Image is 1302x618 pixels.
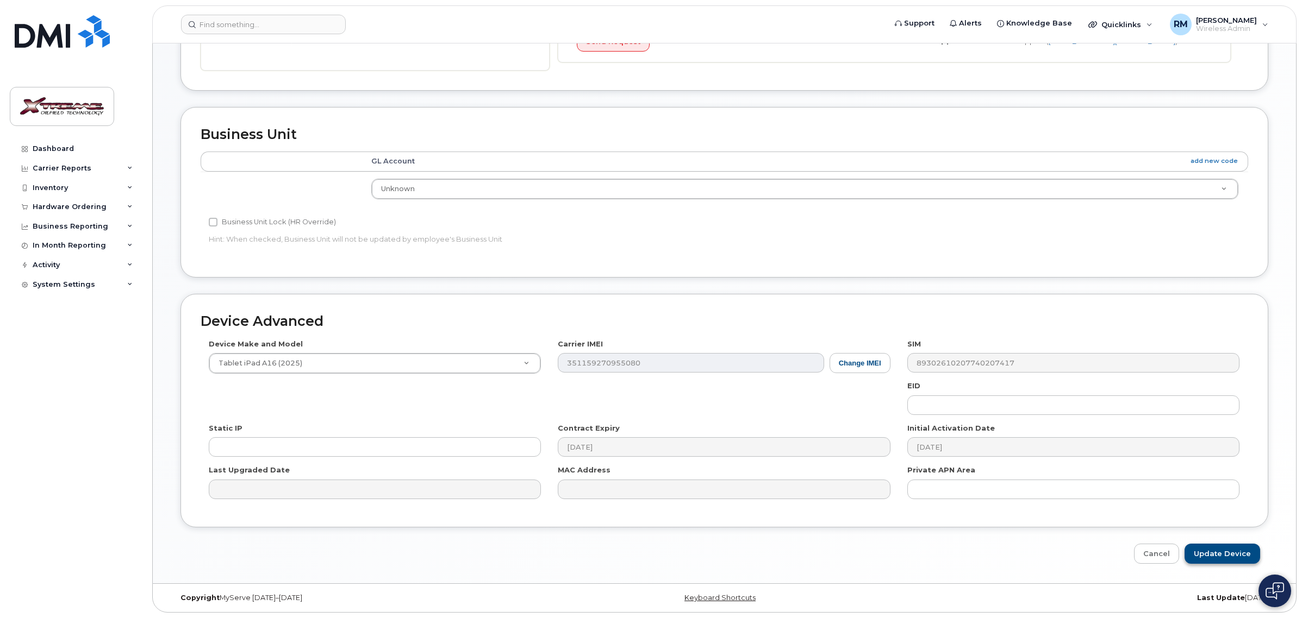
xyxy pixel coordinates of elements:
div: MyServe [DATE]–[DATE] [172,594,540,602]
p: Hint: When checked, Business Unit will not be updated by employee's Business Unit [209,234,890,244]
a: add new code [1191,156,1238,166]
label: Static IP [209,423,242,433]
strong: Copyright [180,594,220,602]
input: Update Device [1185,544,1260,564]
span: Support [904,18,935,29]
a: Alerts [942,12,989,34]
span: [PERSON_NAME] [1196,16,1257,24]
span: Knowledge Base [1006,18,1072,29]
input: Find something... [181,15,346,34]
label: Carrier IMEI [558,339,603,349]
button: Change IMEI [830,353,890,373]
strong: Last Update [1197,594,1245,602]
div: Quicklinks [1081,14,1160,35]
div: Reggie Mortensen [1162,14,1276,35]
label: Last Upgraded Date [209,465,290,475]
span: Tablet iPad A16 (2025) [212,358,302,368]
span: Wireless Admin [1196,24,1257,33]
a: Knowledge Base [989,12,1080,34]
label: Device Make and Model [209,339,303,349]
label: SIM [907,339,921,349]
span: Alerts [959,18,982,29]
h2: Business Unit [201,127,1248,142]
label: Business Unit Lock (HR Override) [209,216,336,229]
a: Keyboard Shortcuts [684,594,756,602]
label: Private APN Area [907,465,975,475]
a: Unknown [372,179,1238,199]
span: Quicklinks [1101,20,1141,29]
div: [DATE] [908,594,1276,602]
span: Unknown [381,185,415,193]
label: Initial Activation Date [907,423,995,433]
th: GL Account [362,152,1248,171]
strong: Carrier support contact: [902,36,1000,45]
a: Cancel [1134,544,1179,564]
input: Business Unit Lock (HR Override) [209,218,217,226]
label: Contract Expiry [558,423,620,433]
label: EID [907,381,920,391]
a: [EMAIL_ADDRESS][DOMAIN_NAME] [1049,36,1175,45]
h2: Device Advanced [201,314,1248,329]
a: Tablet iPad A16 (2025) [209,354,540,373]
label: MAC Address [558,465,610,475]
img: Open chat [1266,582,1284,600]
a: Support [887,12,942,34]
span: RM [1174,18,1188,31]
